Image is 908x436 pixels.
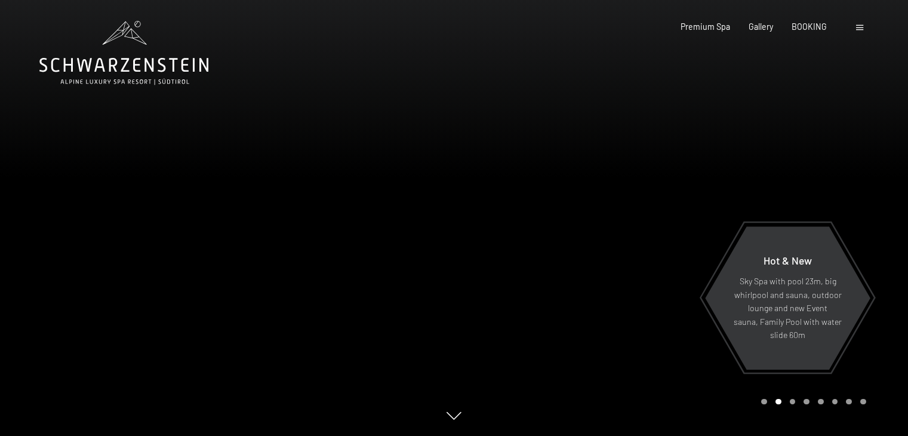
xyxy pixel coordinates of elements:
[764,254,812,267] span: Hot & New
[790,399,796,405] div: Carousel Page 3
[775,399,781,405] div: Carousel Page 2 (Current Slide)
[860,399,866,405] div: Carousel Page 8
[749,22,773,32] a: Gallery
[757,399,866,405] div: Carousel Pagination
[731,275,845,342] p: Sky Spa with pool 23m, big whirlpool and sauna, outdoor lounge and new Event sauna, Family Pool w...
[846,399,852,405] div: Carousel Page 7
[804,399,809,405] div: Carousel Page 4
[761,399,767,405] div: Carousel Page 1
[704,226,871,370] a: Hot & New Sky Spa with pool 23m, big whirlpool and sauna, outdoor lounge and new Event sauna, Fam...
[832,399,838,405] div: Carousel Page 6
[818,399,824,405] div: Carousel Page 5
[792,22,827,32] a: BOOKING
[681,22,730,32] a: Premium Spa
